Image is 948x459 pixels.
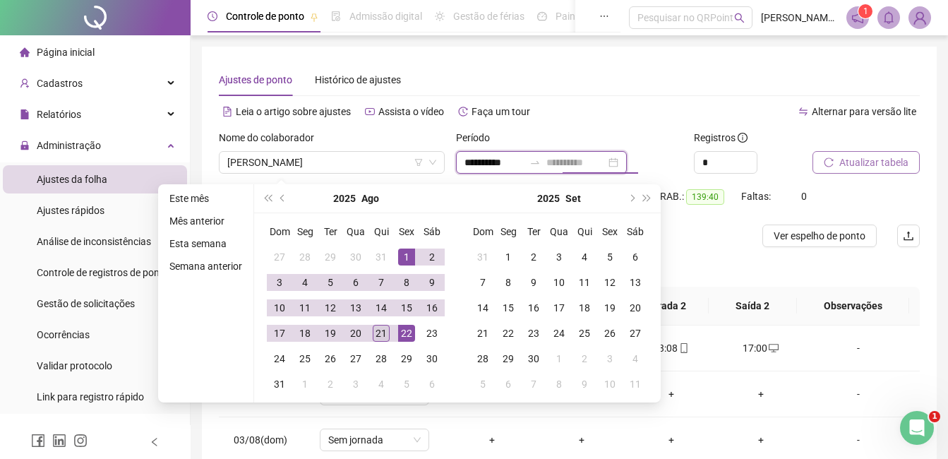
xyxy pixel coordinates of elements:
[521,295,546,321] td: 2025-09-16
[322,325,339,342] div: 19
[208,11,217,21] span: clock-circle
[496,346,521,371] td: 2025-09-29
[824,157,834,167] span: reload
[322,376,339,393] div: 2
[882,11,895,24] span: bell
[37,78,83,89] span: Cadastros
[521,219,546,244] th: Ter
[318,219,343,244] th: Ter
[20,109,30,119] span: file
[496,219,521,244] th: Seg
[817,432,900,448] div: -
[551,350,568,367] div: 1
[546,346,572,371] td: 2025-10-01
[37,267,169,278] span: Controle de registros de ponto
[500,350,517,367] div: 29
[637,340,704,356] div: 13:08
[774,228,865,244] span: Ver espelho de ponto
[394,219,419,244] th: Sex
[267,219,292,244] th: Dom
[521,371,546,397] td: 2025-10-07
[271,350,288,367] div: 24
[394,371,419,397] td: 2025-09-05
[738,133,748,143] span: info-circle
[318,244,343,270] td: 2025-07-29
[318,346,343,371] td: 2025-08-26
[296,299,313,316] div: 11
[601,350,618,367] div: 3
[496,295,521,321] td: 2025-09-15
[361,184,379,213] button: month panel
[551,299,568,316] div: 17
[470,270,496,295] td: 2025-09-07
[637,386,704,402] div: +
[734,13,745,23] span: search
[597,219,623,244] th: Sex
[343,295,368,321] td: 2025-08-13
[331,11,341,21] span: file-done
[424,299,440,316] div: 16
[623,219,648,244] th: Sáb
[620,287,708,326] th: Entrada 2
[623,244,648,270] td: 2025-09-06
[373,274,390,291] div: 7
[900,411,934,445] iframe: Intercom live chat
[521,244,546,270] td: 2025-09-02
[271,274,288,291] div: 3
[817,386,900,402] div: -
[551,376,568,393] div: 8
[394,244,419,270] td: 2025-08-01
[572,295,597,321] td: 2025-09-18
[318,371,343,397] td: 2025-09-02
[627,299,644,316] div: 20
[368,270,394,295] td: 2025-08-07
[576,299,593,316] div: 18
[424,350,440,367] div: 30
[500,299,517,316] div: 15
[343,321,368,346] td: 2025-08-20
[322,350,339,367] div: 26
[347,299,364,316] div: 13
[727,432,794,448] div: +
[623,295,648,321] td: 2025-09-20
[398,299,415,316] div: 15
[435,11,445,21] span: sun
[343,219,368,244] th: Qua
[37,329,90,340] span: Ocorrências
[808,298,898,314] span: Observações
[296,249,313,266] div: 28
[347,249,364,266] div: 30
[812,151,920,174] button: Atualizar tabela
[267,346,292,371] td: 2025-08-24
[601,274,618,291] div: 12
[496,371,521,397] td: 2025-10-06
[597,295,623,321] td: 2025-09-19
[368,295,394,321] td: 2025-08-14
[333,184,356,213] button: year panel
[597,244,623,270] td: 2025-09-05
[812,106,916,117] span: Alternar para versão lite
[576,325,593,342] div: 25
[398,325,415,342] div: 22
[537,11,547,21] span: dashboard
[373,249,390,266] div: 31
[500,249,517,266] div: 1
[368,244,394,270] td: 2025-07-31
[368,346,394,371] td: 2025-08-28
[762,225,877,247] button: Ver espelho de ponto
[496,321,521,346] td: 2025-09-22
[529,157,541,168] span: swap-right
[219,130,323,145] label: Nome do colaborador
[551,249,568,266] div: 3
[548,432,615,448] div: +
[525,249,542,266] div: 2
[267,244,292,270] td: 2025-07-27
[394,346,419,371] td: 2025-08-29
[428,158,437,167] span: down
[310,13,318,21] span: pushpin
[623,346,648,371] td: 2025-10-04
[572,346,597,371] td: 2025-10-02
[31,434,45,448] span: facebook
[424,274,440,291] div: 9
[373,350,390,367] div: 28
